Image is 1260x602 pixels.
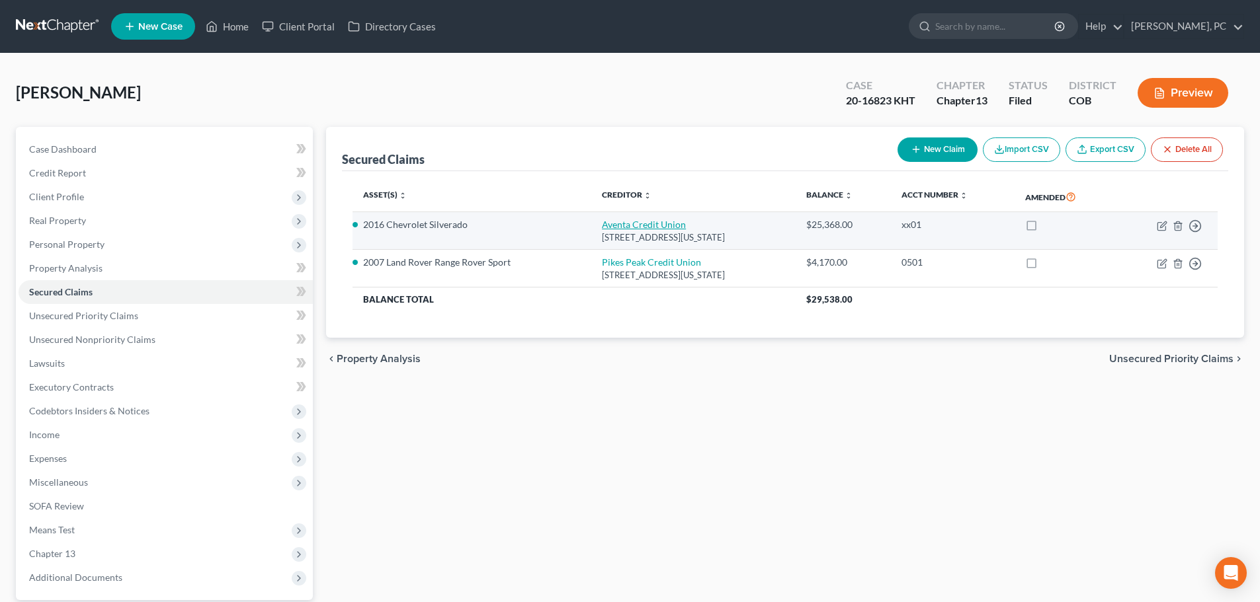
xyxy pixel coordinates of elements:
a: Directory Cases [341,15,442,38]
span: Secured Claims [29,286,93,297]
div: Filed [1009,93,1048,108]
input: Search by name... [935,14,1056,38]
span: Property Analysis [337,354,421,364]
div: Chapter [937,93,987,108]
span: Unsecured Priority Claims [29,310,138,321]
div: xx01 [902,218,1004,231]
span: New Case [138,22,183,32]
button: New Claim [898,137,978,162]
a: Asset(s) unfold_more [363,190,407,200]
button: Import CSV [983,137,1060,162]
a: Balance unfold_more [806,190,853,200]
div: COB [1069,93,1116,108]
a: Unsecured Nonpriority Claims [19,328,313,352]
a: Executory Contracts [19,375,313,399]
a: Case Dashboard [19,137,313,161]
a: Unsecured Priority Claims [19,304,313,328]
span: Codebtors Insiders & Notices [29,405,149,416]
a: Aventa Credit Union [602,219,686,230]
span: Lawsuits [29,357,65,369]
a: Home [199,15,255,38]
a: Secured Claims [19,280,313,304]
span: Property Analysis [29,262,103,274]
span: Case Dashboard [29,143,97,155]
span: Miscellaneous [29,476,88,488]
span: Credit Report [29,167,86,178]
span: Executory Contracts [29,381,114,393]
span: $29,538.00 [806,294,853,305]
span: Expenses [29,453,67,464]
span: SOFA Review [29,500,84,511]
div: Open Intercom Messenger [1215,557,1247,589]
span: Personal Property [29,239,105,250]
li: 2016 Chevrolet Silverado [363,218,581,231]
div: District [1069,78,1116,93]
div: $25,368.00 [806,218,880,231]
button: Unsecured Priority Claims chevron_right [1109,354,1244,364]
button: Delete All [1151,137,1223,162]
span: Chapter 13 [29,548,75,559]
th: Amended [1015,182,1116,212]
span: Income [29,429,60,440]
i: unfold_more [960,192,968,200]
button: chevron_left Property Analysis [326,354,421,364]
i: chevron_right [1234,354,1244,364]
a: [PERSON_NAME], PC [1124,15,1243,38]
a: Creditor unfold_more [602,190,651,200]
div: [STREET_ADDRESS][US_STATE] [602,269,785,282]
a: Lawsuits [19,352,313,375]
a: Client Portal [255,15,341,38]
div: 0501 [902,256,1004,269]
span: Real Property [29,215,86,226]
i: chevron_left [326,354,337,364]
th: Balance Total [353,287,795,311]
div: Status [1009,78,1048,93]
a: SOFA Review [19,494,313,518]
span: [PERSON_NAME] [16,83,141,102]
a: Export CSV [1066,137,1146,162]
a: Help [1079,15,1123,38]
div: Secured Claims [342,151,425,167]
i: unfold_more [644,192,651,200]
div: 20-16823 KHT [846,93,915,108]
i: unfold_more [845,192,853,200]
button: Preview [1138,78,1228,108]
a: Credit Report [19,161,313,185]
span: Means Test [29,524,75,535]
div: [STREET_ADDRESS][US_STATE] [602,231,785,244]
li: 2007 Land Rover Range Rover Sport [363,256,581,269]
span: Client Profile [29,191,84,202]
a: Pikes Peak Credit Union [602,256,701,268]
i: unfold_more [399,192,407,200]
a: Property Analysis [19,256,313,280]
span: Unsecured Priority Claims [1109,354,1234,364]
div: Chapter [937,78,987,93]
div: Case [846,78,915,93]
span: 13 [976,94,987,106]
div: $4,170.00 [806,256,880,269]
a: Acct Number unfold_more [902,190,968,200]
span: Unsecured Nonpriority Claims [29,334,155,345]
span: Additional Documents [29,572,122,583]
